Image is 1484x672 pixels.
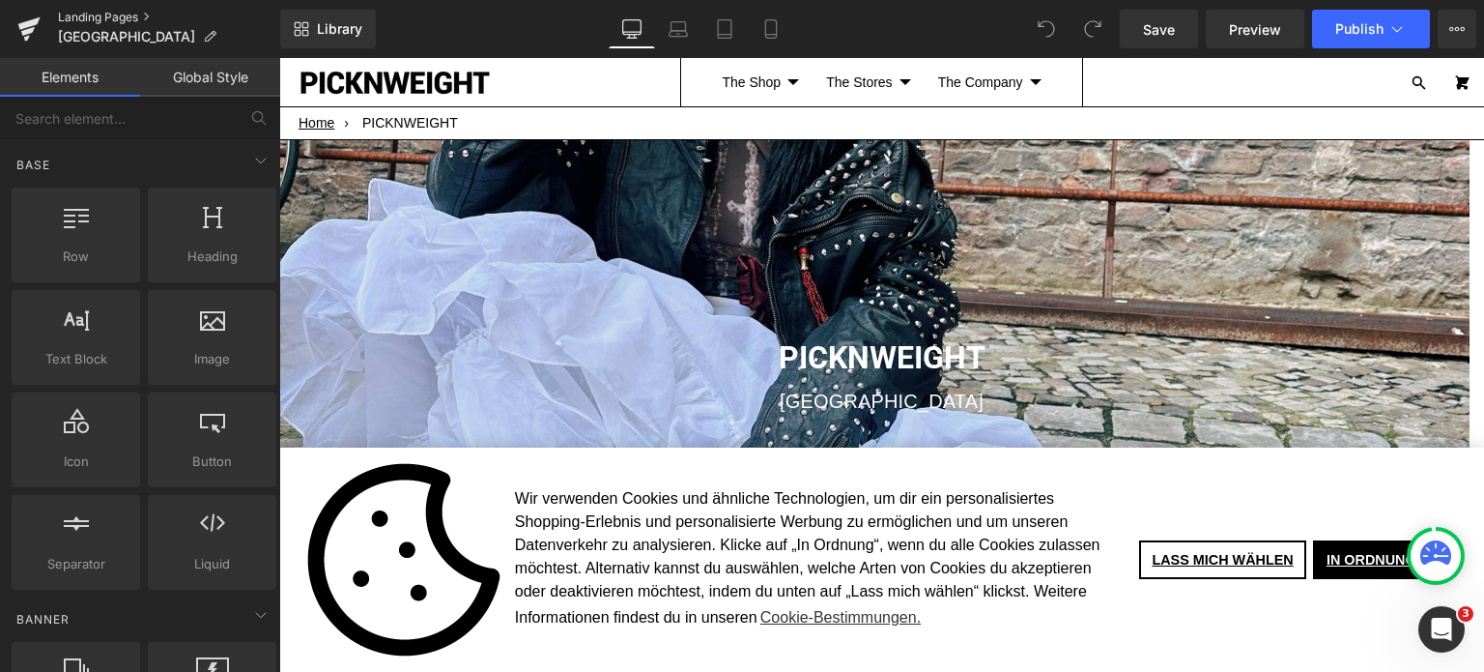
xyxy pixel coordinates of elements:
[58,29,195,44] span: [GEOGRAPHIC_DATA]
[154,247,271,267] span: Heading
[1164,496,1177,508] span: Close the cookie banner
[1034,482,1150,521] a: IN ORDNUNG
[317,20,362,38] span: Library
[17,349,134,369] span: Text Block
[17,452,134,472] span: Icon
[17,554,134,574] span: Separator
[78,44,184,86] span: PICKNWEIGHT
[154,349,271,369] span: Image
[1335,21,1384,37] span: Publish
[236,429,844,574] span: Wir verwenden Cookies und ähnliche Technologien, um dir ein personalisiertes Shopping-Erlebnis un...
[1418,606,1465,653] iframe: Intercom live chat
[140,58,280,97] a: Global Style
[701,10,748,48] a: Tablet
[60,44,74,86] span: ›
[58,10,280,25] a: Landing Pages
[499,281,706,318] strong: PICKNWEIGHT
[1438,10,1476,48] button: More
[19,12,213,38] img: PICKNWEIGHT
[655,10,701,48] a: Laptop
[154,452,271,472] span: Button
[1229,19,1281,40] span: Preview
[500,333,704,354] span: [GEOGRAPHIC_DATA]
[478,545,645,574] a: Cookie-Bestimmungen.
[609,10,655,48] a: Desktop
[1027,10,1066,48] button: Undo
[14,156,52,174] span: Base
[14,610,71,628] span: Banner
[1312,10,1430,48] button: Publish
[1458,606,1473,622] span: 3
[154,554,271,574] span: Liquid
[280,10,376,48] a: New Library
[28,405,221,599] img: PICKNWEIGHT - VINTAGE KILO STORE
[17,247,134,267] span: Row
[748,10,794,48] a: Mobile
[1143,19,1175,40] span: Save
[860,482,1027,521] a: LASS MICH WÄHLEN
[19,44,60,86] a: Home
[1206,10,1304,48] a: Preview
[1073,10,1112,48] button: Redo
